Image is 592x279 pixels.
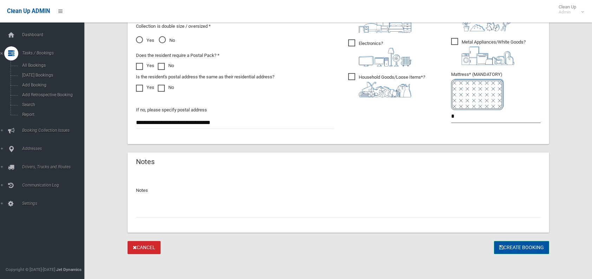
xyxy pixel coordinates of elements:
label: Yes [136,61,154,70]
i: ? [462,39,526,65]
strong: Jet Dynamics [56,267,82,272]
span: Settings [20,201,90,206]
span: [DATE] Bookings [20,73,84,78]
p: Notes [136,186,541,195]
span: Copyright © [DATE]-[DATE] [6,267,55,272]
header: Notes [128,155,163,169]
span: Electronics [348,39,411,66]
label: Yes [136,83,154,92]
label: Is the resident's postal address the same as their residential address? [136,73,274,81]
p: Collection is double size / oversized * [136,22,334,31]
span: Addresses [20,146,90,151]
span: Clean Up [555,4,583,15]
small: Admin [559,9,576,15]
span: Dashboard [20,32,90,37]
span: All Bookings [20,63,84,68]
span: Search [20,102,84,107]
button: Create Booking [494,241,549,254]
span: Report [20,112,84,117]
span: Communication Log [20,183,90,188]
span: Tasks / Bookings [20,51,90,56]
img: 394712a680b73dbc3d2a6a3a7ffe5a07.png [359,48,411,66]
label: No [158,61,174,70]
img: aa9efdbe659d29b613fca23ba79d85cb.png [359,14,411,33]
i: ? [359,41,411,66]
span: Drivers, Trucks and Routes [20,164,90,169]
img: b13cc3517677393f34c0a387616ef184.png [359,82,411,97]
span: Add Booking [20,83,84,87]
img: e7408bece873d2c1783593a074e5cb2f.png [451,79,504,110]
span: Clean Up ADMIN [7,8,50,14]
img: 36c1b0289cb1767239cdd3de9e694f19.png [462,46,514,65]
span: Household Goods/Loose Items* [348,73,425,97]
span: Metal Appliances/White Goods [451,38,526,65]
i: ? [359,74,425,97]
span: No [159,36,175,45]
span: Mattress* (MANDATORY) [451,72,541,110]
span: Yes [136,36,154,45]
span: Booking Collection Issues [20,128,90,133]
span: Add Retrospective Booking [20,92,84,97]
label: Does the resident require a Postal Pack? * [136,51,220,60]
label: No [158,83,174,92]
a: Cancel [128,241,161,254]
label: If no, please specify postal address [136,106,207,114]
